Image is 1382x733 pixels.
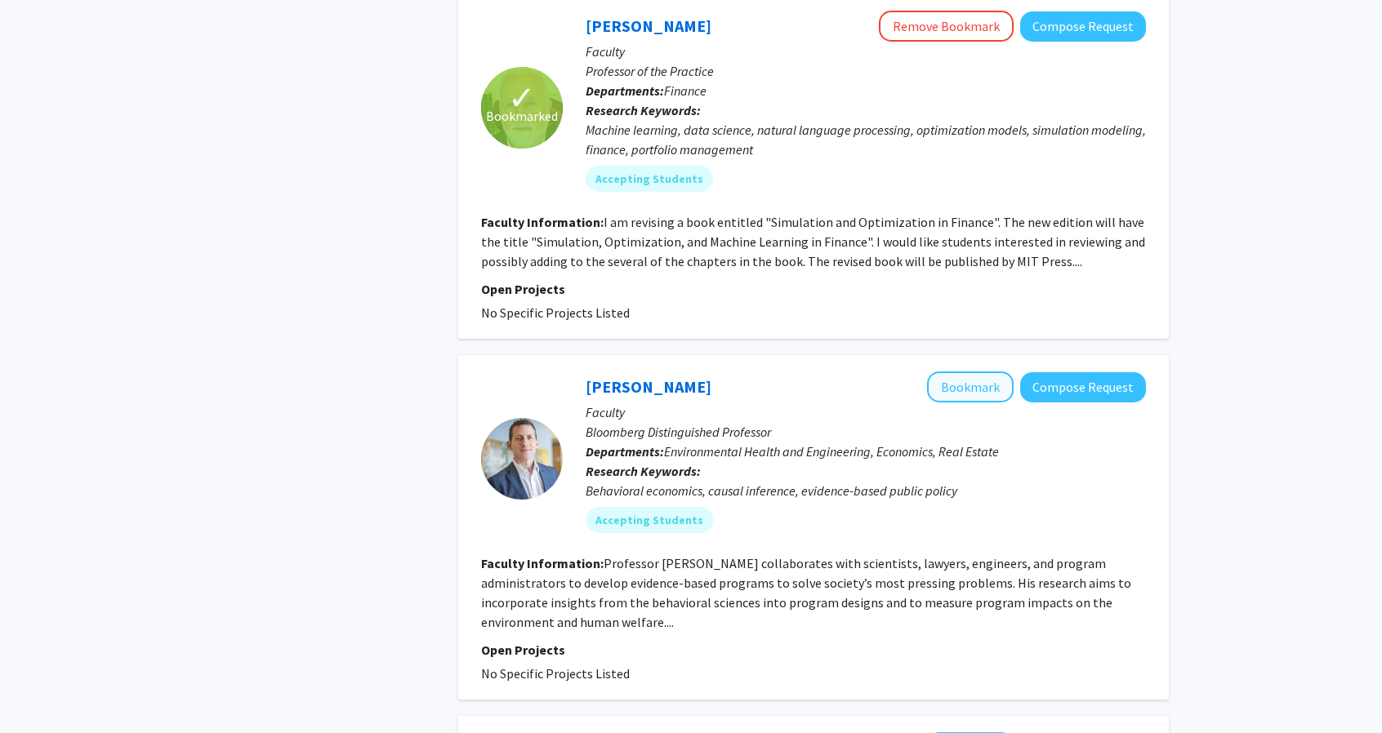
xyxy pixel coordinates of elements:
b: Departments: [586,82,664,99]
fg-read-more: I am revising a book entitled "Simulation and Optimization in Finance". The new edition will have... [481,214,1145,269]
p: Open Projects [481,640,1146,660]
b: Research Keywords: [586,102,701,118]
b: Faculty Information: [481,555,604,571]
b: Research Keywords: [586,463,701,479]
span: Bookmarked [486,106,558,126]
b: Departments: [586,443,664,460]
p: Bloomberg Distinguished Professor [586,422,1146,442]
span: Environmental Health and Engineering, Economics, Real Estate [664,443,999,460]
button: Compose Request to Paul Ferraro [1020,372,1146,402]
span: ✓ [508,90,536,106]
p: Faculty [586,42,1146,61]
span: No Specific Projects Listed [481,665,630,682]
span: Finance [664,82,707,99]
fg-read-more: Professor [PERSON_NAME] collaborates with scientists, lawyers, engineers, and program administrat... [481,555,1131,630]
p: Professor of the Practice [586,61,1146,81]
button: Add Paul Ferraro to Bookmarks [927,371,1014,402]
span: No Specific Projects Listed [481,304,630,321]
mat-chip: Accepting Students [586,166,713,192]
p: Faculty [586,402,1146,422]
a: [PERSON_NAME] [586,376,711,397]
div: Behavioral economics, causal inference, evidence-based public policy [586,481,1146,500]
a: [PERSON_NAME] [586,16,711,36]
button: Remove Bookmark [879,11,1014,42]
p: Open Projects [481,279,1146,299]
iframe: Chat [12,660,69,721]
b: Faculty Information: [481,214,604,230]
div: Machine learning, data science, natural language processing, optimization models, simulation mode... [586,120,1146,159]
button: Compose Request to Frank Fabozzi [1020,11,1146,42]
mat-chip: Accepting Students [586,507,713,533]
